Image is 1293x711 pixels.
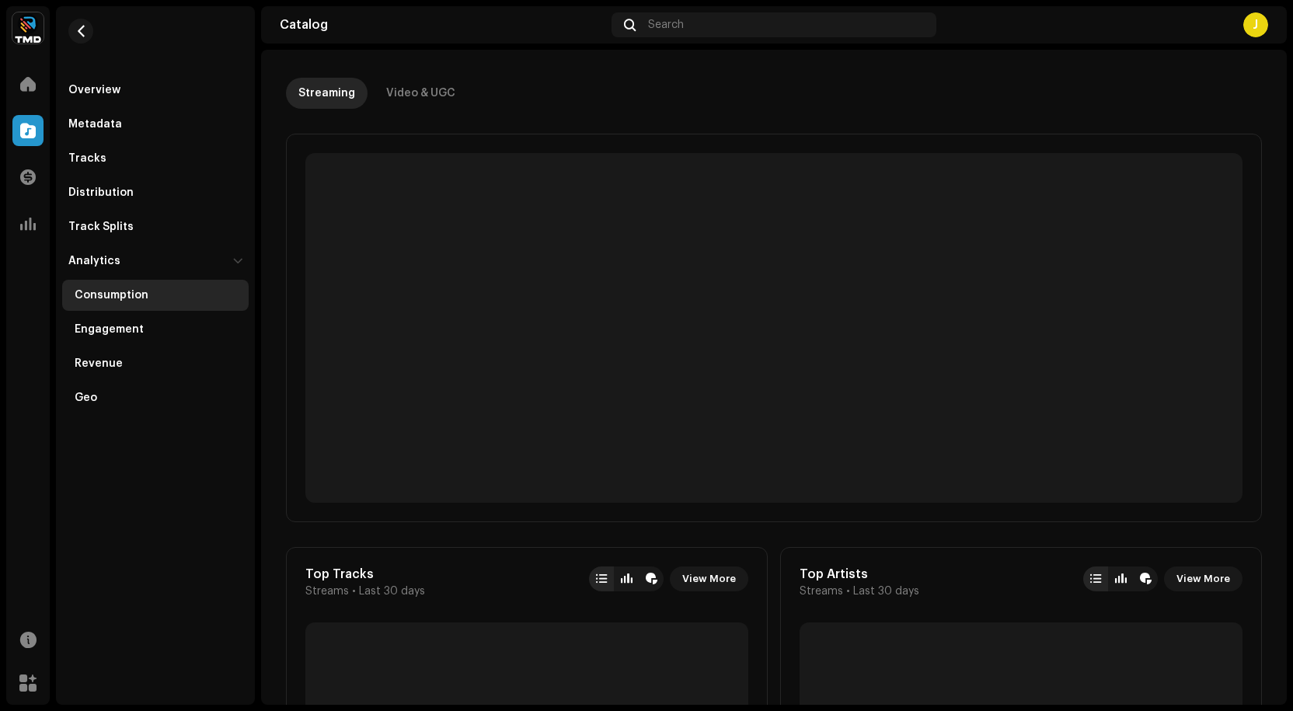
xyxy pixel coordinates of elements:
[846,585,850,598] span: •
[670,566,748,591] button: View More
[68,152,106,165] div: Tracks
[62,177,249,208] re-m-nav-item: Distribution
[682,563,736,594] span: View More
[62,75,249,106] re-m-nav-item: Overview
[68,221,134,233] div: Track Splits
[352,585,356,598] span: •
[62,109,249,140] re-m-nav-item: Metadata
[62,382,249,413] re-m-nav-item: Geo
[68,84,120,96] div: Overview
[305,566,425,582] div: Top Tracks
[1176,563,1230,594] span: View More
[75,392,97,404] div: Geo
[68,118,122,131] div: Metadata
[1243,12,1268,37] div: J
[800,585,843,598] span: Streams
[386,78,455,109] div: Video & UGC
[298,78,355,109] div: Streaming
[648,19,684,31] span: Search
[62,211,249,242] re-m-nav-item: Track Splits
[62,143,249,174] re-m-nav-item: Tracks
[305,585,349,598] span: Streams
[75,323,144,336] div: Engagement
[1164,566,1242,591] button: View More
[853,585,919,598] span: Last 30 days
[62,280,249,311] re-m-nav-item: Consumption
[62,314,249,345] re-m-nav-item: Engagement
[62,348,249,379] re-m-nav-item: Revenue
[359,585,425,598] span: Last 30 days
[68,186,134,199] div: Distribution
[68,255,120,267] div: Analytics
[12,12,44,44] img: 622bc8f8-b98b-49b5-8c6c-3a84fb01c0a0
[75,357,123,370] div: Revenue
[800,566,919,582] div: Top Artists
[62,246,249,413] re-m-nav-dropdown: Analytics
[280,19,605,31] div: Catalog
[75,289,148,301] div: Consumption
